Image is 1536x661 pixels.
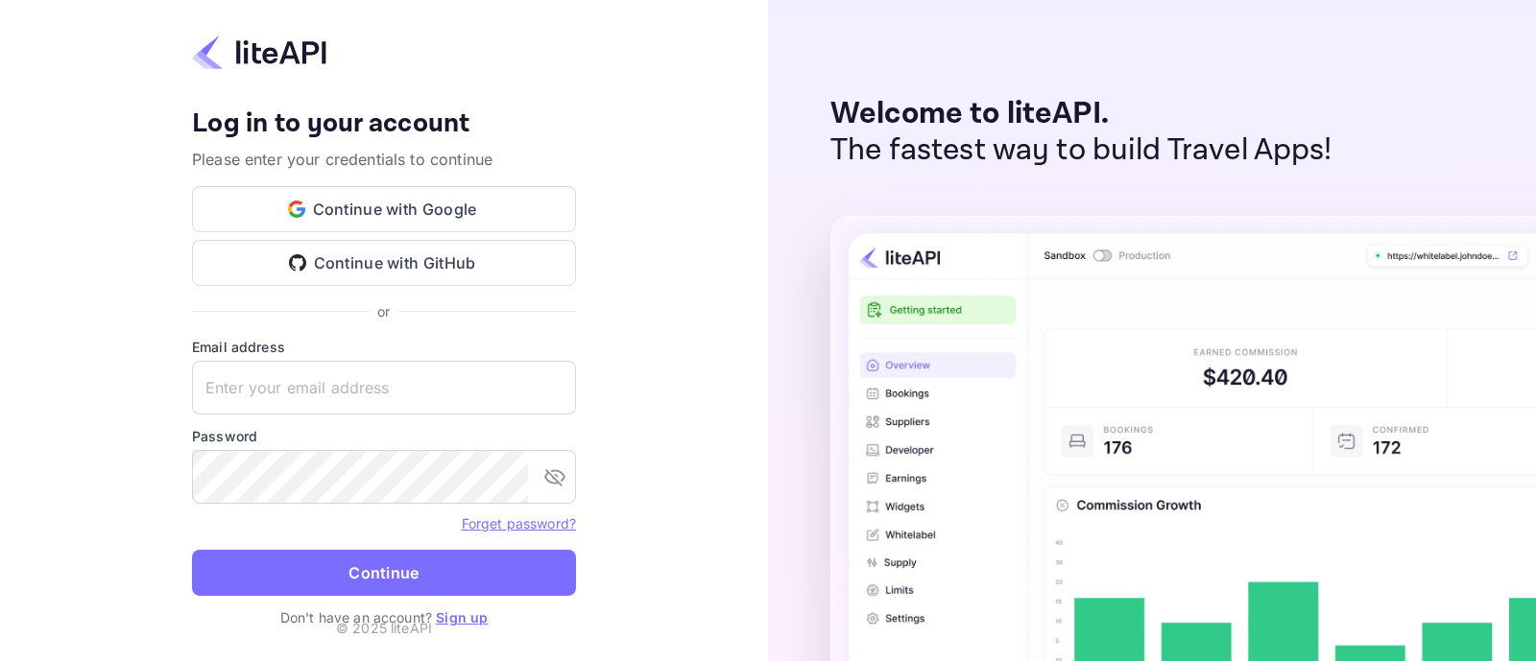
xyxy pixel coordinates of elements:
p: Please enter your credentials to continue [192,148,576,171]
p: or [377,301,390,321]
p: Welcome to liteAPI. [830,96,1332,132]
h4: Log in to your account [192,107,576,141]
button: Continue [192,550,576,596]
a: Sign up [436,609,488,626]
button: Continue with Google [192,186,576,232]
p: © 2025 liteAPI [336,618,432,638]
p: Don't have an account? [192,607,576,627]
keeper-lock: Open Keeper Popup [540,376,563,399]
p: The fastest way to build Travel Apps! [830,132,1332,169]
button: Continue with GitHub [192,240,576,286]
a: Forget password? [462,513,576,532]
button: toggle password visibility [536,458,574,496]
a: Forget password? [462,515,576,531]
input: Enter your email address [192,361,576,414]
label: Email address [192,337,576,357]
label: Password [192,426,576,446]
